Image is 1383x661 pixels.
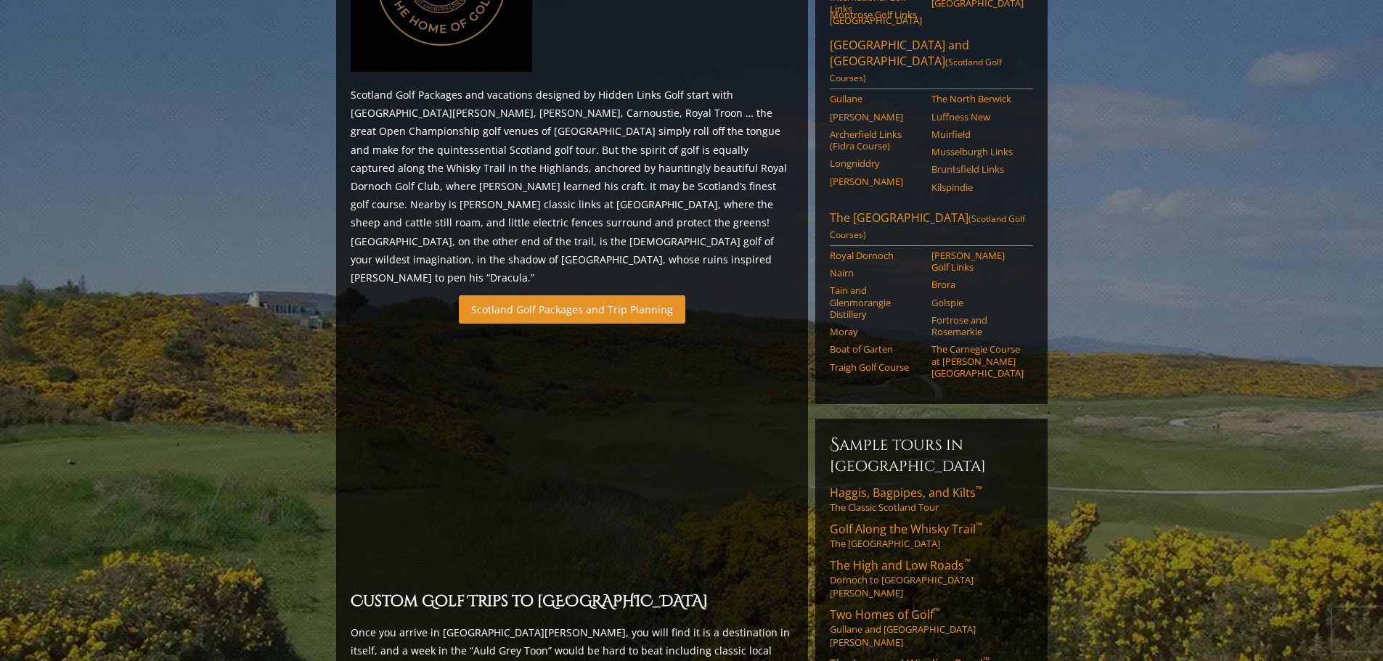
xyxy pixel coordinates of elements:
[830,557,971,573] span: The High and Low Roads
[931,111,1024,123] a: Luffness New
[459,295,685,324] a: Scotland Golf Packages and Trip Planning
[351,590,794,615] h2: Custom Golf Trips to [GEOGRAPHIC_DATA]
[830,9,922,20] a: Montrose Golf Links
[830,607,940,623] span: Two Homes of Golf
[830,93,922,104] a: Gullane
[931,163,1024,175] a: Bruntsfield Links
[830,326,922,337] a: Moray
[830,521,1033,550] a: Golf Along the Whisky Trail™The [GEOGRAPHIC_DATA]
[931,279,1024,290] a: Brora
[830,521,982,537] span: Golf Along the Whisky Trail
[830,485,1033,514] a: Haggis, Bagpipes, and Kilts™The Classic Scotland Tour
[931,128,1024,140] a: Muirfield
[830,176,922,187] a: [PERSON_NAME]
[931,314,1024,338] a: Fortrose and Rosemarkie
[931,250,1024,274] a: [PERSON_NAME] Golf Links
[976,520,982,532] sup: ™
[351,332,794,581] iframe: Sir-Nick-favorite-Open-Rota-Venues
[931,146,1024,157] a: Musselburgh Links
[351,86,794,287] p: Scotland Golf Packages and vacations designed by Hidden Links Golf start with [GEOGRAPHIC_DATA][P...
[830,267,922,279] a: Nairn
[830,56,1002,84] span: (Scotland Golf Courses)
[830,284,922,320] a: Tain and Glenmorangie Distillery
[931,297,1024,308] a: Golspie
[931,181,1024,193] a: Kilspindie
[976,483,982,496] sup: ™
[830,433,1033,476] h6: Sample Tours in [GEOGRAPHIC_DATA]
[830,557,1033,599] a: The High and Low Roads™Dornoch to [GEOGRAPHIC_DATA][PERSON_NAME]
[964,556,971,568] sup: ™
[830,157,922,169] a: Longniddry
[830,250,922,261] a: Royal Dornoch
[830,210,1033,246] a: The [GEOGRAPHIC_DATA](Scotland Golf Courses)
[830,343,922,355] a: Boat of Garten
[830,111,922,123] a: [PERSON_NAME]
[934,605,940,617] sup: ™
[830,213,1025,241] span: (Scotland Golf Courses)
[830,485,982,501] span: Haggis, Bagpipes, and Kilts
[830,361,922,373] a: Traigh Golf Course
[830,128,922,152] a: Archerfield Links (Fidra Course)
[931,343,1024,379] a: The Carnegie Course at [PERSON_NAME][GEOGRAPHIC_DATA]
[830,607,1033,649] a: Two Homes of Golf™Gullane and [GEOGRAPHIC_DATA][PERSON_NAME]
[931,93,1024,104] a: The North Berwick
[830,37,1033,89] a: [GEOGRAPHIC_DATA] and [GEOGRAPHIC_DATA](Scotland Golf Courses)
